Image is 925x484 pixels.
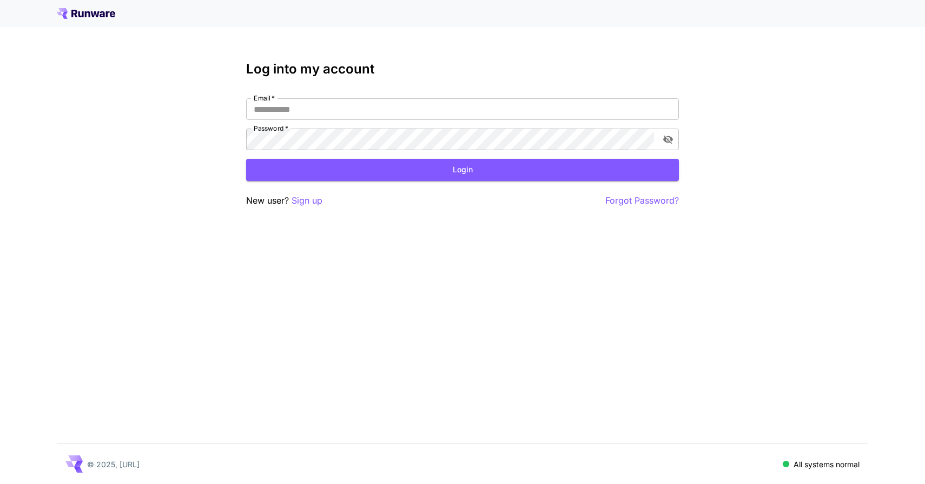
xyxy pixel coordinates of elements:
[658,130,678,149] button: toggle password visibility
[254,93,275,103] label: Email
[246,159,679,181] button: Login
[87,459,140,470] p: © 2025, [URL]
[246,194,322,207] p: New user?
[246,62,679,77] h3: Log into my account
[794,459,860,470] p: All systems normal
[292,194,322,207] button: Sign up
[254,124,288,133] label: Password
[605,194,679,207] button: Forgot Password?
